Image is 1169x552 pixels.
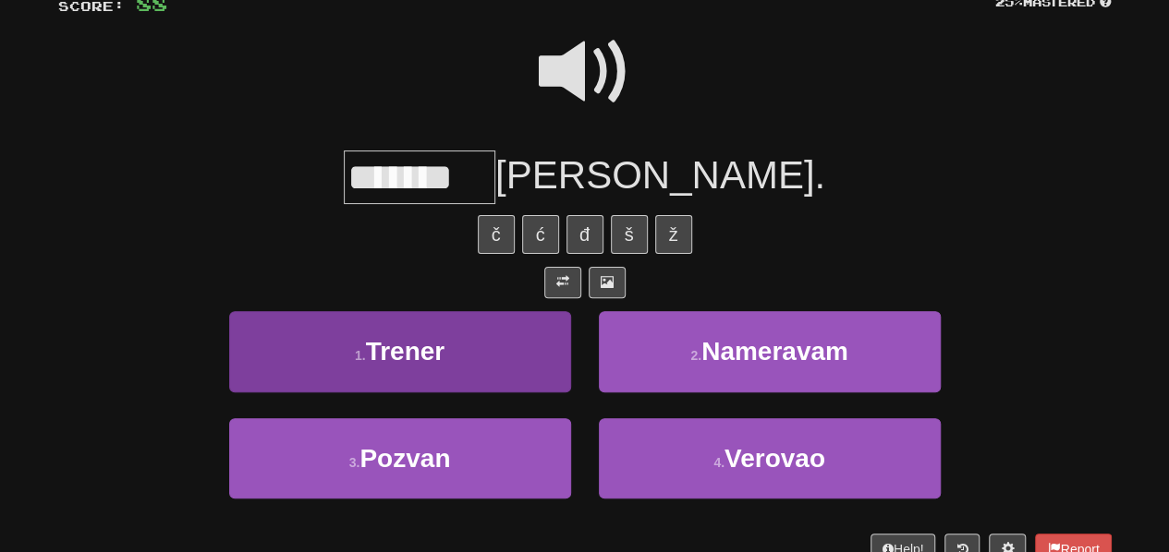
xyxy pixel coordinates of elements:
button: Show image (alt+x) [589,267,626,298]
button: 4.Verovao [599,418,941,498]
button: 3.Pozvan [229,418,571,498]
small: 2 . [690,348,701,363]
span: Nameravam [701,337,848,366]
button: đ [566,215,603,254]
button: č [478,215,515,254]
button: 1.Trener [229,311,571,391]
small: 1 . [355,348,366,363]
small: 4 . [713,455,725,470]
span: Verovao [725,444,825,473]
button: š [611,215,648,254]
button: Toggle translation (alt+t) [544,267,581,298]
span: [PERSON_NAME]. [495,153,825,197]
button: 2.Nameravam [599,311,941,391]
button: ž [655,215,692,254]
span: Pozvan [359,444,450,473]
small: 3 . [349,455,360,470]
span: Trener [366,337,445,366]
button: ć [522,215,559,254]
